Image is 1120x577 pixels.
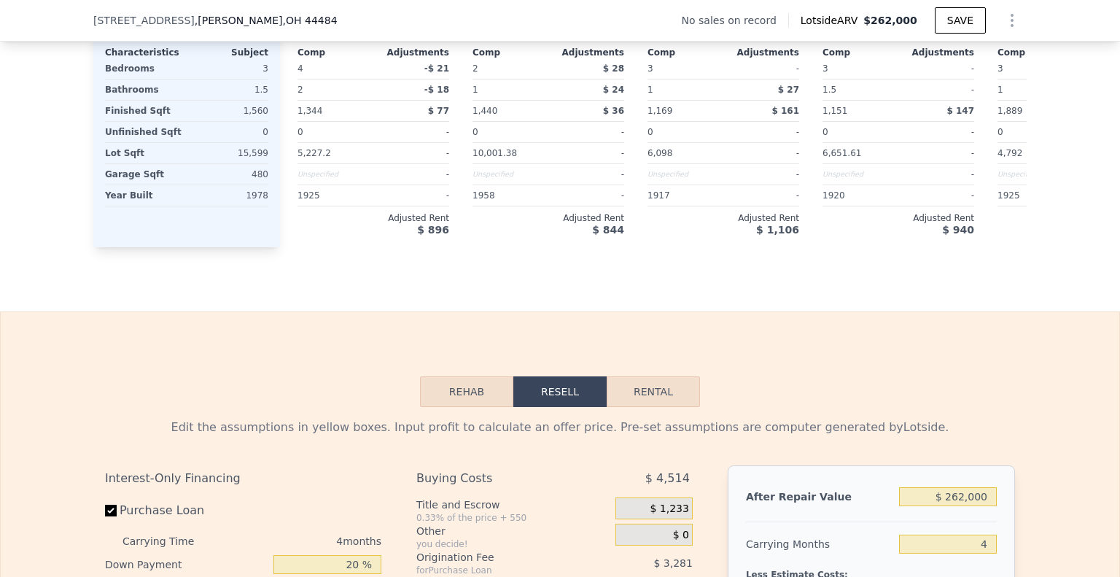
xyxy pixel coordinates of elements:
[603,106,624,116] span: $ 36
[673,529,689,542] span: $ 0
[603,85,624,95] span: $ 24
[551,185,624,206] div: -
[472,127,478,137] span: 0
[822,47,898,58] div: Comp
[756,224,799,236] span: $ 1,106
[190,80,268,100] div: 1.5
[822,148,861,158] span: 6,651.61
[997,164,1070,185] div: Unspecified
[424,63,449,74] span: -$ 21
[416,538,610,550] div: you decide!
[190,122,268,142] div: 0
[297,212,449,224] div: Adjusted Rent
[645,465,690,492] span: $ 4,514
[901,58,974,79] div: -
[190,185,268,206] div: 1978
[297,127,303,137] span: 0
[472,106,497,116] span: 1,440
[195,13,338,28] span: , [PERSON_NAME]
[551,164,624,185] div: -
[105,465,381,492] div: Interest-Only Financing
[647,80,720,100] div: 1
[822,80,895,100] div: 1.5
[105,58,184,79] div: Bedrooms
[607,376,700,407] button: Rental
[801,13,863,28] span: Lotside ARV
[822,164,895,185] div: Unspecified
[105,164,184,185] div: Garage Sqft
[997,80,1070,100] div: 1
[997,127,1003,137] span: 0
[901,164,974,185] div: -
[901,122,974,142] div: -
[472,63,478,74] span: 2
[472,80,545,100] div: 1
[935,7,986,34] button: SAVE
[548,47,624,58] div: Adjustments
[190,164,268,185] div: 480
[376,164,449,185] div: -
[997,106,1022,116] span: 1,889
[942,224,974,236] span: $ 940
[297,148,331,158] span: 5,227.2
[997,63,1003,74] span: 3
[223,530,381,553] div: 4 months
[297,164,370,185] div: Unspecified
[901,143,974,163] div: -
[297,185,370,206] div: 1925
[822,106,847,116] span: 1,151
[472,164,545,185] div: Unspecified
[901,185,974,206] div: -
[105,553,268,576] div: Down Payment
[472,47,548,58] div: Comp
[603,63,624,74] span: $ 28
[416,465,579,492] div: Buying Costs
[997,47,1073,58] div: Comp
[420,376,513,407] button: Rehab
[726,122,799,142] div: -
[822,212,974,224] div: Adjusted Rent
[592,224,624,236] span: $ 844
[376,122,449,142] div: -
[122,530,217,553] div: Carrying Time
[472,148,517,158] span: 10,001.38
[647,63,653,74] span: 3
[105,143,184,163] div: Lot Sqft
[105,185,184,206] div: Year Built
[472,185,545,206] div: 1958
[297,106,322,116] span: 1,344
[297,80,370,100] div: 2
[997,6,1027,35] button: Show Options
[746,484,893,510] div: After Repair Value
[376,185,449,206] div: -
[190,101,268,121] div: 1,560
[187,47,268,58] div: Subject
[472,212,624,224] div: Adjusted Rent
[416,524,610,538] div: Other
[513,376,607,407] button: Resell
[417,224,449,236] span: $ 896
[647,148,672,158] span: 6,098
[105,497,268,524] label: Purchase Loan
[551,122,624,142] div: -
[428,106,449,116] span: $ 77
[647,47,723,58] div: Comp
[105,80,184,100] div: Bathrooms
[105,101,184,121] div: Finished Sqft
[105,47,187,58] div: Characteristics
[726,164,799,185] div: -
[416,550,579,565] div: Origination Fee
[551,143,624,163] div: -
[283,15,338,26] span: , OH 44484
[190,58,268,79] div: 3
[901,80,974,100] div: -
[647,212,799,224] div: Adjusted Rent
[653,557,692,569] span: $ 3,281
[105,419,1015,436] div: Edit the assumptions in yellow boxes. Input profit to calculate an offer price. Pre-set assumptio...
[771,106,799,116] span: $ 161
[682,13,788,28] div: No sales on record
[650,503,688,516] span: $ 1,233
[898,47,974,58] div: Adjustments
[863,15,917,26] span: $262,000
[723,47,799,58] div: Adjustments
